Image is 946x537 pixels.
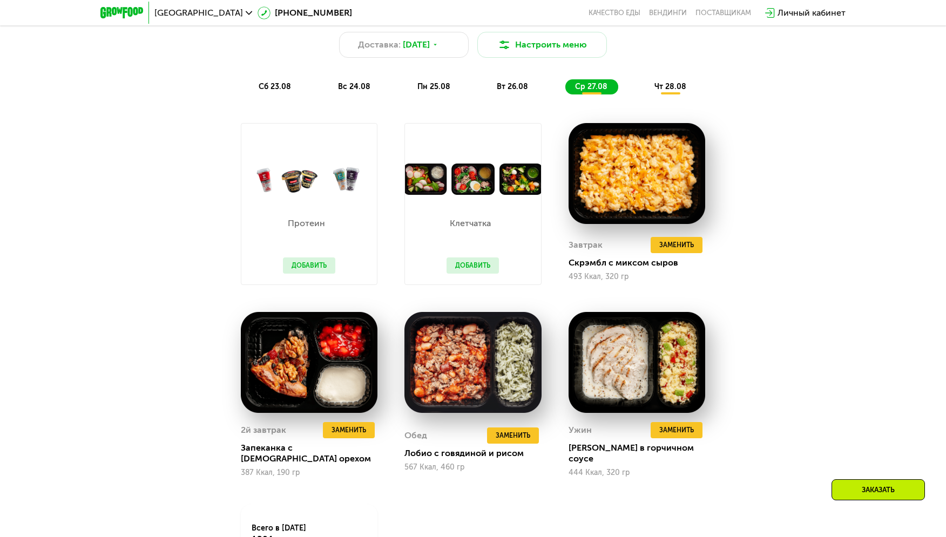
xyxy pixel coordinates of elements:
span: пн 25.08 [417,82,450,91]
div: 493 Ккал, 320 гр [569,273,705,281]
button: Заменить [651,422,702,438]
button: Заменить [487,427,539,444]
a: Качество еды [589,9,640,17]
span: сб 23.08 [259,82,291,91]
button: Добавить [447,257,499,274]
div: поставщикам [695,9,751,17]
span: [DATE] [403,38,430,51]
span: ср 27.08 [575,82,607,91]
div: Заказать [832,479,925,500]
span: вс 24.08 [338,82,370,91]
div: Лобио с говядиной и рисом [404,448,550,459]
button: Настроить меню [477,32,607,58]
span: Заменить [659,240,694,250]
div: Личный кабинет [778,6,846,19]
span: вт 26.08 [497,82,528,91]
span: Заменить [496,430,530,441]
span: чт 28.08 [654,82,686,91]
div: [PERSON_NAME] в горчичном соусе [569,443,714,464]
div: 567 Ккал, 460 гр [404,463,541,472]
button: Добавить [283,257,335,274]
div: 444 Ккал, 320 гр [569,468,705,477]
div: 2й завтрак [241,422,286,438]
button: Заменить [651,237,702,253]
div: Скрэмбл с миксом сыров [569,257,714,268]
a: [PHONE_NUMBER] [258,6,352,19]
div: Запеканка с [DEMOGRAPHIC_DATA] орехом [241,443,386,464]
span: [GEOGRAPHIC_DATA] [154,9,243,17]
p: Клетчатка [447,219,494,228]
div: Ужин [569,422,592,438]
div: Завтрак [569,237,603,253]
div: 387 Ккал, 190 гр [241,468,377,477]
p: Протеин [283,219,330,228]
span: Заменить [659,425,694,436]
span: Доставка: [358,38,401,51]
a: Вендинги [649,9,687,17]
div: Обед [404,427,427,444]
button: Заменить [323,422,375,438]
span: Заменить [332,425,366,436]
